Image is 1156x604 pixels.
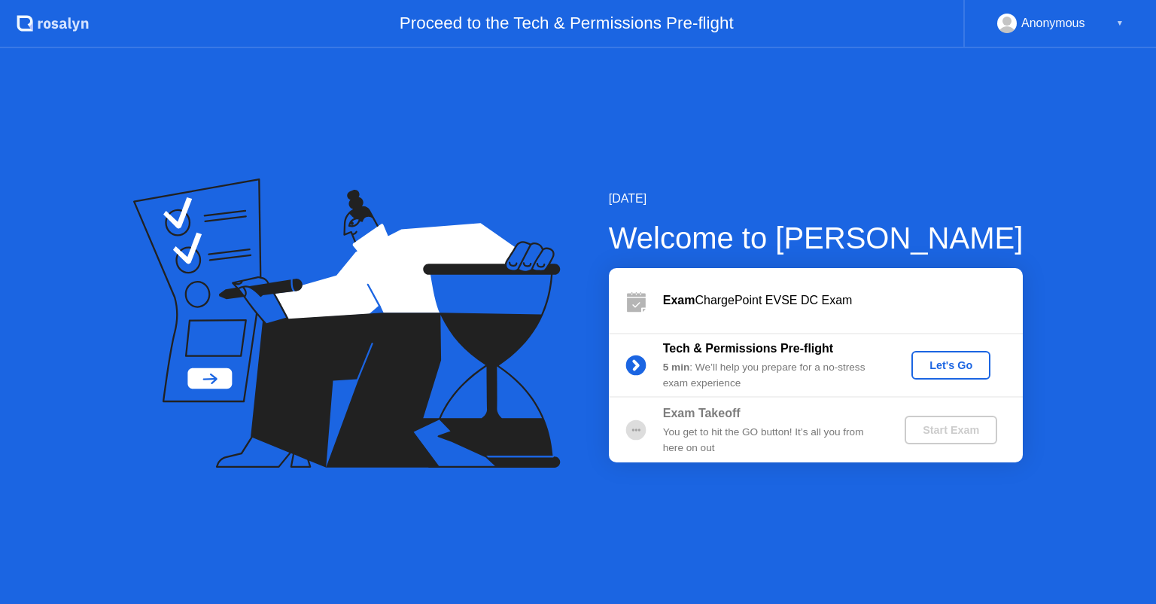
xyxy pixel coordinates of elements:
[911,351,990,380] button: Let's Go
[663,361,690,373] b: 5 min
[917,359,984,371] div: Let's Go
[609,215,1024,261] div: Welcome to [PERSON_NAME]
[663,291,1023,310] div: ChargePoint EVSE DC Exam
[663,425,880,456] div: You get to hit the GO button! It’s all you from here on out
[663,407,741,419] b: Exam Takeoff
[663,294,695,307] b: Exam
[1116,14,1124,33] div: ▼
[911,424,991,436] div: Start Exam
[609,190,1024,208] div: [DATE]
[1021,14,1085,33] div: Anonymous
[905,416,997,444] button: Start Exam
[663,342,833,355] b: Tech & Permissions Pre-flight
[663,360,880,391] div: : We’ll help you prepare for a no-stress exam experience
